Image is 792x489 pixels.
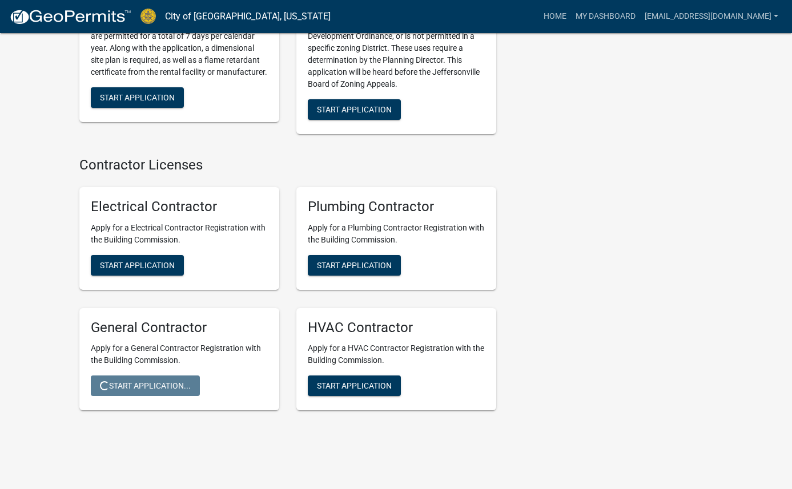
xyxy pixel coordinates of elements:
[165,7,331,26] a: City of [GEOGRAPHIC_DATA], [US_STATE]
[140,9,156,24] img: City of Jeffersonville, Indiana
[91,6,268,78] p: A tent permit is required for tents over 100 square feet that used for private parties or events....
[91,320,268,336] h5: General Contractor
[91,375,200,396] button: Start Application...
[308,99,401,120] button: Start Application
[308,342,485,366] p: Apply for a HVAC Contractor Registration with the Building Commission.
[91,222,268,246] p: Apply for a Electrical Contractor Registration with the Building Commission.
[91,87,184,108] button: Start Application
[640,6,783,27] a: [EMAIL_ADDRESS][DOMAIN_NAME]
[308,255,401,276] button: Start Application
[100,260,175,269] span: Start Application
[308,320,485,336] h5: HVAC Contractor
[91,255,184,276] button: Start Application
[317,105,392,114] span: Start Application
[100,93,175,102] span: Start Application
[539,6,571,27] a: Home
[79,157,496,173] h4: Contractor Licenses
[317,260,392,269] span: Start Application
[317,381,392,390] span: Start Application
[308,375,401,396] button: Start Application
[308,6,485,90] p: This application is required for any use that is not specifically described in the Jeffersonville...
[308,222,485,246] p: Apply for a Plumbing Contractor Registration with the Building Commission.
[571,6,640,27] a: My Dashboard
[91,342,268,366] p: Apply for a General Contractor Registration with the Building Commission.
[308,199,485,215] h5: Plumbing Contractor
[91,199,268,215] h5: Electrical Contractor
[100,381,191,390] span: Start Application...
